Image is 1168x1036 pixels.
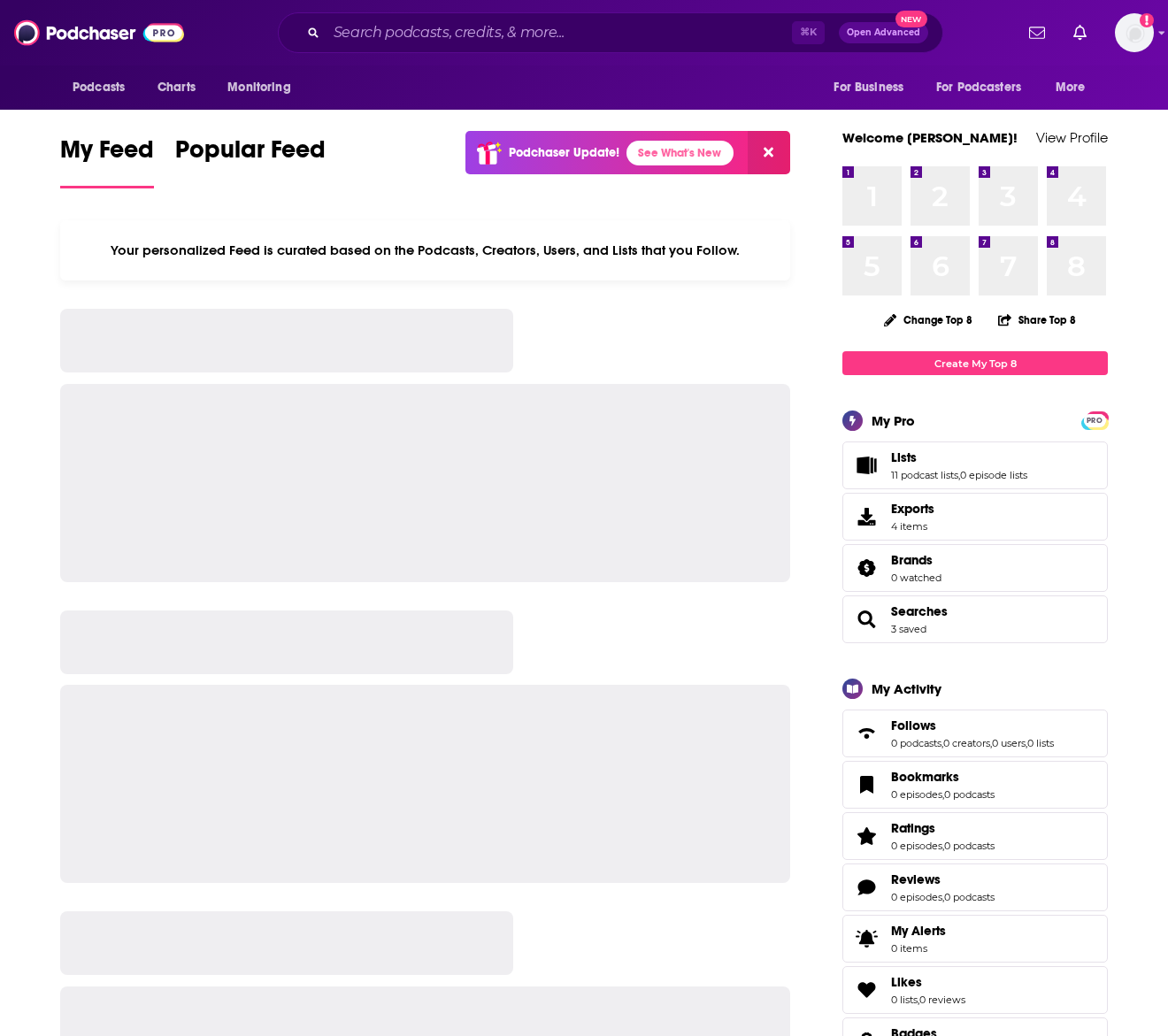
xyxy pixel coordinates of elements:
span: Charts [158,75,196,100]
a: Brands [891,552,941,568]
div: My Activity [872,680,941,697]
a: 0 reviews [919,994,965,1006]
input: Search podcasts, credits, & more... [327,19,792,47]
span: , [942,788,944,801]
div: Search podcasts, credits, & more... [278,12,943,53]
a: Bookmarks [849,772,884,797]
a: PRO [1084,413,1105,426]
span: My Alerts [891,923,946,939]
a: Searches [891,603,948,619]
span: , [942,840,944,852]
a: Ratings [891,820,995,836]
a: Welcome [PERSON_NAME]! [842,129,1018,146]
span: Exports [849,504,884,529]
button: Open AdvancedNew [839,22,928,43]
button: open menu [1043,71,1108,104]
span: Ratings [891,820,935,836]
a: 0 lists [1027,737,1054,749]
a: My Alerts [842,915,1108,963]
a: Reviews [849,875,884,900]
span: Bookmarks [891,769,959,785]
a: Follows [891,718,1054,733]
span: 0 items [891,942,946,955]
span: New [895,11,927,27]
span: Exports [891,501,934,517]
a: 0 creators [943,737,990,749]
a: Searches [849,607,884,632]
span: Brands [891,552,933,568]
span: , [958,469,960,481]
div: Your personalized Feed is curated based on the Podcasts, Creators, Users, and Lists that you Follow. [60,220,790,280]
span: Brands [842,544,1108,592]
span: Reviews [891,871,941,887]
a: Show notifications dropdown [1022,18,1052,48]
span: 4 items [891,520,934,533]
span: Reviews [842,863,1108,911]
button: open menu [60,71,148,104]
a: Show notifications dropdown [1066,18,1094,48]
a: 0 episodes [891,891,942,903]
a: Popular Feed [175,134,326,188]
span: PRO [1084,414,1105,427]
a: 0 podcasts [944,840,995,852]
span: Lists [891,449,917,465]
span: Follows [891,718,936,733]
a: Lists [891,449,1027,465]
span: Open Advanced [847,28,920,37]
span: Popular Feed [175,134,326,175]
a: Reviews [891,871,995,887]
svg: Add a profile image [1140,13,1154,27]
a: Charts [146,71,206,104]
span: Ratings [842,812,1108,860]
span: , [1026,737,1027,749]
a: 0 watched [891,572,941,584]
span: More [1056,75,1086,100]
span: For Podcasters [936,75,1021,100]
span: , [990,737,992,749]
button: Show profile menu [1115,13,1154,52]
span: Podcasts [73,75,125,100]
a: Lists [849,453,884,478]
a: 0 episodes [891,840,942,852]
a: Create My Top 8 [842,351,1108,375]
span: ⌘ K [792,21,825,44]
a: 0 episodes [891,788,942,801]
span: Bookmarks [842,761,1108,809]
button: open menu [215,71,313,104]
img: Podchaser - Follow, Share and Rate Podcasts [14,16,184,50]
span: Likes [891,974,922,990]
a: Exports [842,493,1108,541]
a: 0 lists [891,994,918,1006]
span: Monitoring [227,75,290,100]
a: Likes [849,978,884,1002]
a: 0 podcasts [891,737,941,749]
button: Change Top 8 [873,309,983,331]
span: Follows [842,710,1108,757]
span: Logged in as Isla [1115,13,1154,52]
p: Podchaser Update! [509,145,619,160]
a: Brands [849,556,884,580]
span: For Business [834,75,903,100]
span: Searches [842,595,1108,643]
span: Lists [842,441,1108,489]
span: Likes [842,966,1108,1014]
a: Likes [891,974,965,990]
a: 0 users [992,737,1026,749]
button: Share Top 8 [997,303,1077,337]
a: 11 podcast lists [891,469,958,481]
a: Ratings [849,824,884,848]
a: 0 podcasts [944,891,995,903]
span: My Feed [60,134,154,175]
span: My Alerts [849,926,884,951]
button: open menu [925,71,1047,104]
span: , [942,891,944,903]
a: 0 podcasts [944,788,995,801]
a: Bookmarks [891,769,995,785]
span: , [941,737,943,749]
div: My Pro [872,412,915,429]
span: , [918,994,919,1006]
